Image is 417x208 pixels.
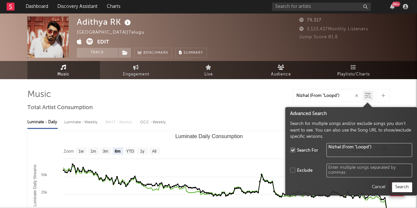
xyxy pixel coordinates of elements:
div: Advanced Search [290,110,412,117]
span: Live [204,71,213,78]
button: Track [77,48,118,58]
text: 1w [78,149,84,154]
button: Search [392,182,412,192]
button: Edit [97,38,109,46]
text: All [152,149,156,154]
text: 25k [41,190,47,194]
button: 99+ [390,4,395,9]
text: 6m [115,149,120,154]
a: Playlists/Charts [317,61,390,79]
div: Search For [297,147,318,154]
span: Audience [271,71,291,78]
a: Music [27,61,100,79]
div: 99 + [392,2,400,7]
div: Luminate - Daily [27,117,58,128]
text: 1m [90,149,96,154]
div: Search for multiple songs and/or exclude songs you don't want to see. You can also use the Song U... [290,121,412,140]
text: 1y [140,149,144,154]
div: [GEOGRAPHIC_DATA] | Telugu [77,29,152,37]
div: Exclude [297,167,313,174]
a: Live [172,61,245,79]
span: Summary [184,51,203,55]
button: Summary [175,48,207,58]
a: Engagement [100,61,172,79]
span: Engagement [123,71,149,78]
span: Music [57,71,70,78]
a: Audience [245,61,317,79]
text: Luminate Daily Streams [32,164,37,206]
text: Luminate Daily Consumption [175,134,243,139]
button: Cancel [368,182,389,192]
div: Luminate - Weekly [64,117,99,128]
textarea: Nizhal (From "Loopd") [326,143,412,157]
span: Benchmark [143,49,168,57]
div: Adithya RK [77,16,133,27]
span: 79,317 [299,18,321,22]
input: Search for artists [272,3,371,11]
a: Benchmark [134,48,172,58]
div: OCC - Weekly [140,117,166,128]
span: Jump Score: 81.8 [299,35,338,39]
text: 3m [103,149,108,154]
input: Search by song name or URL [293,93,363,99]
text: 50k [41,173,47,177]
span: Playlists/Charts [337,71,370,78]
text: Zoom [64,149,74,154]
text: YTD [126,149,134,154]
span: Total Artist Consumption [27,104,93,112]
span: 3,123,437 Monthly Listeners [299,27,368,31]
